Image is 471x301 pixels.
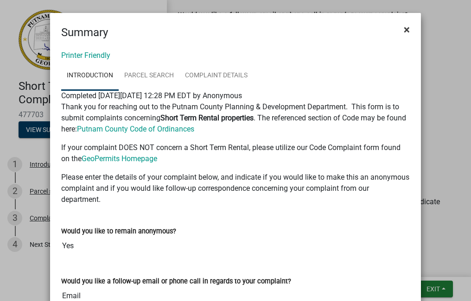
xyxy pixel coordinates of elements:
[61,101,410,135] p: Thank you for reaching out to the Putnam County Planning & Development Department. This form is t...
[160,113,254,122] strong: Short Term Rental properties
[179,61,253,91] a: Complaint Details
[82,154,157,163] a: GeoPermits Homepage
[61,142,410,164] p: If your complaint DOES NOT concern a Short Term Rental, please utilize our Code Complaint form fo...
[61,228,176,235] label: Would you like to remain anonymous?
[61,61,119,91] a: Introduction
[404,23,410,36] span: ×
[119,61,179,91] a: Parcel search
[61,91,242,100] span: Completed [DATE][DATE] 12:28 PM EDT by Anonymous
[396,17,417,43] button: Close
[77,125,194,133] a: Putnam County Code of Ordinances
[61,278,291,285] label: Would you like a follow-up email or phone call in regards to your complaint?
[61,51,110,60] a: Printer Friendly
[61,172,410,205] p: Please enter the details of your complaint below, and indicate if you would like to make this an ...
[61,24,108,41] h4: Summary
